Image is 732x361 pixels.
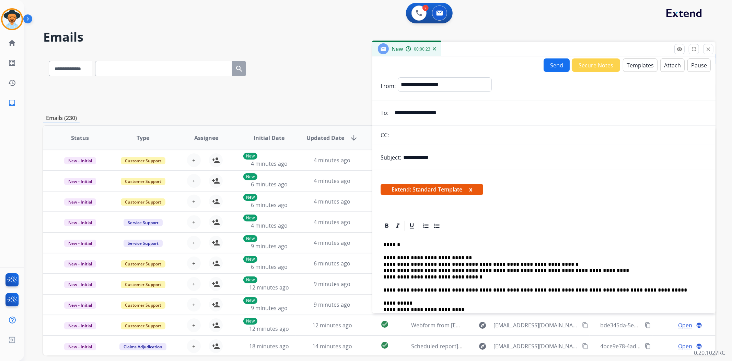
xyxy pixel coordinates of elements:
[251,242,288,250] span: 9 minutes ago
[314,177,350,185] span: 4 minutes ago
[544,58,570,72] button: Send
[119,343,166,350] span: Claims Adjudication
[687,58,711,72] button: Pause
[192,156,195,164] span: +
[212,177,220,185] mat-icon: person_add
[187,174,201,188] button: +
[212,321,220,329] mat-icon: person_add
[192,177,195,185] span: +
[121,178,165,185] span: Customer Support
[187,236,201,250] button: +
[691,46,697,52] mat-icon: fullscreen
[251,160,288,167] span: 4 minutes ago
[64,157,96,164] span: New - Initial
[64,260,96,267] span: New - Initial
[192,239,195,247] span: +
[64,178,96,185] span: New - Initial
[407,221,417,231] div: Underline
[582,343,588,349] mat-icon: content_copy
[212,156,220,164] mat-icon: person_add
[243,256,257,263] p: New
[243,235,257,242] p: New
[645,343,651,349] mat-icon: content_copy
[251,180,288,188] span: 6 minutes ago
[187,339,201,353] button: +
[187,195,201,208] button: +
[243,215,257,221] p: New
[43,114,80,122] p: Emails (230)
[212,197,220,206] mat-icon: person_add
[64,343,96,350] span: New - Initial
[422,5,429,11] div: 2
[2,10,22,29] img: avatar
[249,325,289,332] span: 12 minutes ago
[705,46,711,52] mat-icon: close
[212,259,220,267] mat-icon: person_add
[212,239,220,247] mat-icon: person_add
[243,153,257,160] p: New
[243,318,257,325] p: New
[392,45,403,53] span: New
[243,297,257,304] p: New
[432,221,442,231] div: Bullet List
[381,320,389,328] mat-icon: check_circle
[678,342,692,350] span: Open
[192,321,195,329] span: +
[121,157,165,164] span: Customer Support
[121,260,165,267] span: Customer Support
[8,79,16,87] mat-icon: history
[381,341,389,349] mat-icon: check_circle
[381,109,388,117] p: To:
[192,197,195,206] span: +
[478,342,487,350] mat-icon: explore
[251,222,288,229] span: 4 minutes ago
[192,280,195,288] span: +
[212,300,220,309] mat-icon: person_add
[64,198,96,206] span: New - Initial
[411,342,548,350] span: Scheduled report] Extended Warranty Replacements
[243,173,257,180] p: New
[187,256,201,270] button: +
[194,134,218,142] span: Assignee
[381,153,401,162] p: Subject:
[696,343,702,349] mat-icon: language
[414,46,430,52] span: 00:00:23
[192,300,195,309] span: +
[572,58,620,72] button: Secure Notes
[393,221,403,231] div: Italic
[312,321,352,329] span: 12 minutes ago
[382,221,392,231] div: Bold
[676,46,683,52] mat-icon: remove_red_eye
[187,277,201,291] button: +
[192,342,195,350] span: +
[381,131,389,139] p: CC:
[314,198,350,205] span: 4 minutes ago
[678,321,692,329] span: Open
[64,302,96,309] span: New - Initial
[314,280,350,288] span: 9 minutes ago
[192,259,195,267] span: +
[251,263,288,271] span: 6 minutes ago
[235,65,243,73] mat-icon: search
[493,321,578,329] span: [EMAIL_ADDRESS][DOMAIN_NAME]
[64,281,96,288] span: New - Initial
[312,342,352,350] span: 14 minutes ago
[601,342,708,350] span: 4bce9e78-4ad2-4623-8ab0-40a4db1c6a4d
[8,39,16,47] mat-icon: home
[124,240,163,247] span: Service Support
[121,302,165,309] span: Customer Support
[212,342,220,350] mat-icon: person_add
[469,185,472,194] button: x
[421,221,431,231] div: Ordered List
[660,58,685,72] button: Attach
[121,281,165,288] span: Customer Support
[314,239,350,247] span: 4 minutes ago
[8,99,16,107] mat-icon: inbox
[71,134,89,142] span: Status
[187,298,201,311] button: +
[137,134,149,142] span: Type
[192,218,195,226] span: +
[350,134,358,142] mat-icon: arrow_downward
[314,301,350,308] span: 9 minutes ago
[64,240,96,247] span: New - Initial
